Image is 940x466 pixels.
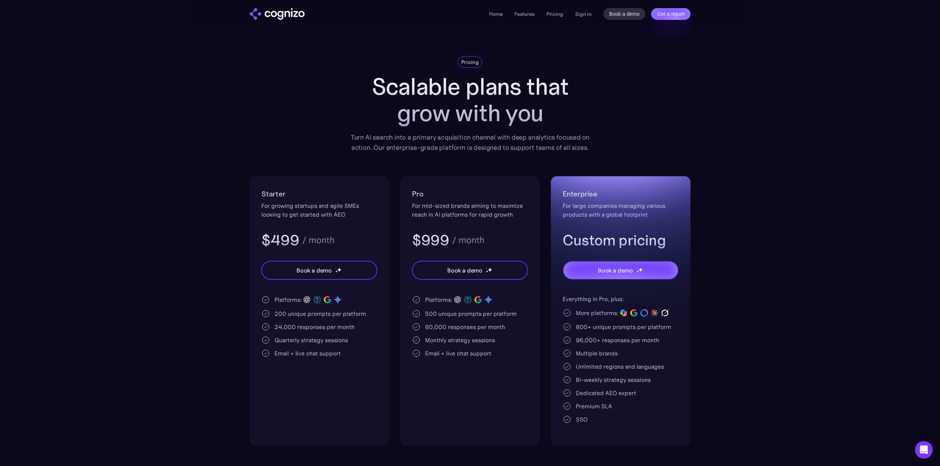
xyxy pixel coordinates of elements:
[425,336,495,344] div: Monthly strategy sessions
[514,11,535,17] a: Features
[489,11,503,17] a: Home
[452,236,484,245] div: / month
[563,295,679,303] div: Everything in Pro, plus:
[250,8,305,20] a: home
[486,270,488,273] img: star
[275,349,341,358] div: Email + live chat support
[297,266,332,275] div: Book a demo
[345,73,595,126] h1: Scalable plans that grow with you
[337,267,342,272] img: star
[461,58,479,66] div: Pricing
[412,201,528,219] div: For mid-sized brands aiming to maximize reach in AI platforms for rapid growth
[412,231,449,250] h3: $999
[335,270,338,273] img: star
[345,132,595,153] div: Turn AI search into a primary acquisition channel with deep analytics focused on action. Our ente...
[261,188,377,200] h2: Starter
[275,295,302,304] div: Platforms:
[275,309,366,318] div: 200 unique prompts per platform
[261,201,377,219] div: For growing startups and agile SMEs looking to get started with AEO
[576,336,659,344] div: 96,000+ responses per month
[563,261,679,280] a: Book a demostarstarstar
[425,295,452,304] div: Platforms:
[447,266,482,275] div: Book a demo
[302,236,334,245] div: / month
[488,267,492,272] img: star
[576,415,588,424] div: SSO
[275,336,348,344] div: Quarterly strategy sessions
[651,8,690,20] a: Get a report
[576,389,636,397] div: Dedicated AEO expert
[250,8,305,20] img: cognizo logo
[576,308,618,317] div: More platforms:
[598,266,633,275] div: Book a demo
[563,188,679,200] h2: Enterprise
[576,362,664,371] div: Unlimited regions and languages
[486,268,487,269] img: star
[546,11,563,17] a: Pricing
[636,270,639,273] img: star
[576,349,618,358] div: Multiple brands
[425,309,517,318] div: 500 unique prompts per platform
[575,10,592,18] a: Sign in
[563,231,679,250] h3: Custom pricing
[425,322,505,331] div: 60,000 responses per month
[576,375,651,384] div: Bi-weekly strategy sessions
[412,261,528,280] a: Book a demostarstarstar
[576,402,612,411] div: Premium SLA
[335,268,336,269] img: star
[603,8,646,20] a: Book a demo
[576,322,671,331] div: 800+ unique prompts per platform
[638,267,643,272] img: star
[636,268,638,269] img: star
[563,201,679,219] div: For large companies managing various products with a global footprint
[261,231,299,250] h3: $499
[425,349,491,358] div: Email + live chat support
[915,441,933,459] div: Open Intercom Messenger
[261,261,377,280] a: Book a demostarstarstar
[412,188,528,200] h2: Pro
[275,322,355,331] div: 24,000 responses per month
